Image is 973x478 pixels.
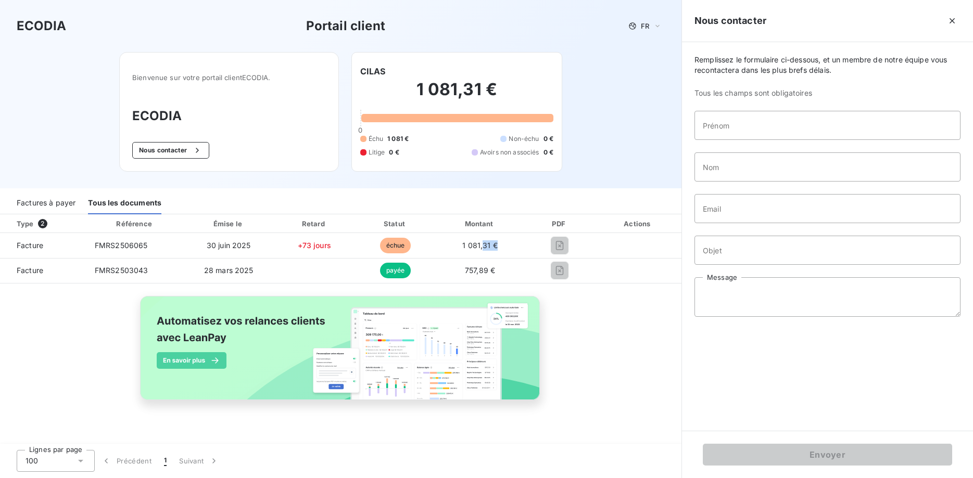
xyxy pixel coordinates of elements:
[8,240,78,251] span: Facture
[544,134,553,144] span: 0 €
[275,218,353,229] div: Retard
[298,241,331,250] span: +73 jours
[95,241,148,250] span: FMRS2506065
[164,456,167,466] span: 1
[387,134,409,144] span: 1 081 €
[480,148,539,157] span: Avoirs non associés
[95,450,158,472] button: Précédent
[694,14,766,28] h5: Nous contacter
[380,263,411,278] span: payée
[369,148,385,157] span: Litige
[88,192,161,214] div: Tous les documents
[358,218,434,229] div: Statut
[17,192,75,214] div: Factures à payer
[694,111,961,140] input: placeholder
[360,79,554,110] h2: 1 081,31 €
[527,218,593,229] div: PDF
[465,266,495,275] span: 757,89 €
[544,148,553,157] span: 0 €
[132,142,209,159] button: Nous contacter
[462,241,498,250] span: 1 081,31 €
[131,290,551,418] img: banner
[132,107,326,125] h3: ECODIA
[437,218,522,229] div: Montant
[38,219,47,228] span: 2
[207,241,251,250] span: 30 juin 2025
[641,22,649,30] span: FR
[694,236,961,265] input: placeholder
[369,134,384,144] span: Échu
[158,450,173,472] button: 1
[358,126,362,134] span: 0
[703,444,952,466] button: Envoyer
[389,148,399,157] span: 0 €
[95,266,148,275] span: FMRS2503043
[380,238,411,253] span: échue
[597,218,679,229] div: Actions
[360,65,386,77] h6: CILAS
[8,265,78,276] span: Facture
[306,17,385,35] h3: Portail client
[204,266,254,275] span: 28 mars 2025
[694,88,961,98] span: Tous les champs sont obligatoires
[17,17,66,35] h3: ECODIA
[173,450,225,472] button: Suivant
[26,456,38,466] span: 100
[10,218,84,229] div: Type
[509,134,539,144] span: Non-échu
[132,73,326,82] span: Bienvenue sur votre portail client ECODIA .
[694,194,961,223] input: placeholder
[116,219,151,228] div: Référence
[186,218,271,229] div: Émise le
[694,152,961,182] input: placeholder
[694,55,961,75] span: Remplissez le formulaire ci-dessous, et un membre de notre équipe vous recontactera dans les plus...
